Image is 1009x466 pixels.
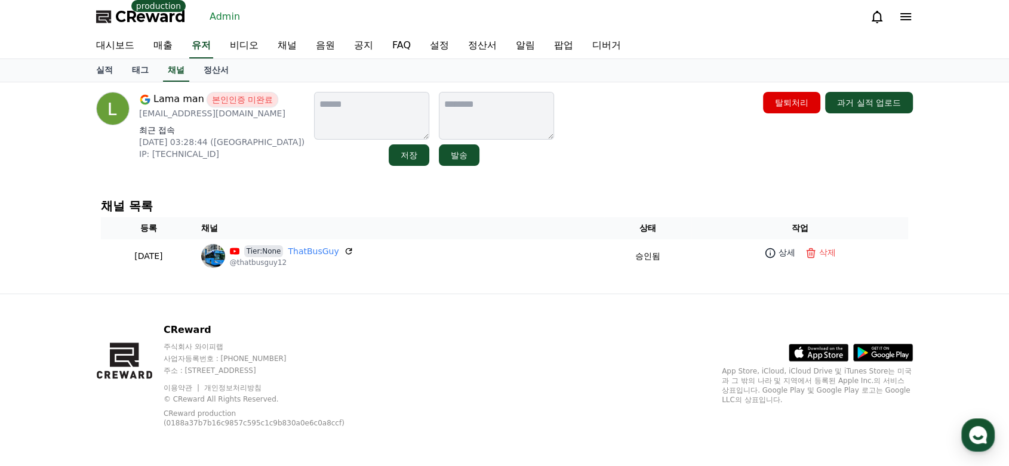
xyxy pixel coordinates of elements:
[122,59,158,82] a: 태그
[763,92,820,113] button: 탈퇴처리
[177,385,206,394] span: Settings
[164,394,373,404] p: © CReward All Rights Reserved.
[288,245,339,258] a: ThatBusGuy
[459,33,506,58] a: 정산서
[244,245,284,257] span: Tier:None
[230,258,353,267] p: @thatbusguy12
[96,92,130,125] img: profile image
[383,33,420,58] a: FAQ
[164,366,373,375] p: 주소 : [STREET_ADDRESS]
[4,367,79,397] a: Home
[420,33,459,58] a: 설정
[439,144,479,166] button: 발송
[164,354,373,363] p: 사업자등록번호 : [PHONE_NUMBER]
[101,199,908,212] h4: 채널 목록
[139,148,304,160] p: IP: [TECHNICAL_ID]
[268,33,306,58] a: 채널
[207,92,278,107] span: 본인인증 미완료
[220,33,268,58] a: 비디오
[87,59,122,82] a: 실적
[164,323,373,337] p: CReward
[506,33,545,58] a: 알림
[306,33,344,58] a: 음원
[164,409,355,428] p: CReward production (0188a37b7b16c9857c595c1c9b830a0e6c0a8ccf)
[144,33,182,58] a: 매출
[196,217,604,239] th: 채널
[205,7,245,26] a: Admin
[201,244,225,268] img: ThatBusGuy
[779,246,795,259] p: 상세
[545,33,583,58] a: 팝업
[635,250,660,263] p: 승인됨
[819,246,836,259] p: 삭제
[389,144,429,166] button: 저장
[30,385,51,394] span: Home
[164,384,201,392] a: 이용약관
[115,7,186,26] span: CReward
[154,367,229,397] a: Settings
[583,33,630,58] a: 디버거
[691,217,908,239] th: 작업
[96,7,186,26] a: CReward
[604,217,691,239] th: 상태
[87,33,144,58] a: 대시보드
[163,59,189,82] a: 채널
[106,250,192,263] p: [DATE]
[139,107,304,119] p: [EMAIL_ADDRESS][DOMAIN_NAME]
[802,244,838,261] button: 삭제
[139,124,304,136] p: 최근 접속
[189,33,213,58] a: 유저
[344,33,383,58] a: 공지
[194,59,238,82] a: 정산서
[204,384,262,392] a: 개인정보처리방침
[164,342,373,351] p: 주식회사 와이피랩
[79,367,154,397] a: Messages
[153,92,204,107] span: Lama man
[825,92,913,113] button: 과거 실적 업로드
[101,217,196,239] th: 등록
[99,385,134,395] span: Messages
[722,366,913,405] p: App Store, iCloud, iCloud Drive 및 iTunes Store는 미국과 그 밖의 나라 및 지역에서 등록된 Apple Inc.의 서비스 상표입니다. Goo...
[139,136,304,148] p: [DATE] 03:28:44 ([GEOGRAPHIC_DATA])
[762,244,798,261] a: 상세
